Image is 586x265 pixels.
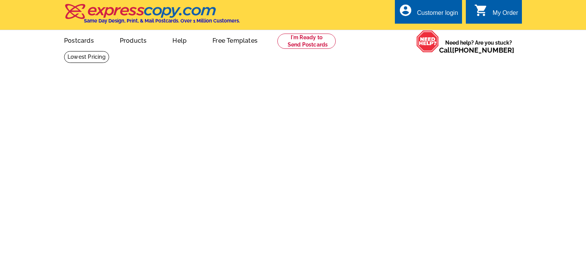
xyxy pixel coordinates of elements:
a: account_circle Customer login [399,8,458,18]
i: account_circle [399,3,412,17]
h4: Same Day Design, Print, & Mail Postcards. Over 1 Million Customers. [84,18,240,24]
a: Free Templates [200,31,270,49]
a: Products [108,31,159,49]
a: [PHONE_NUMBER] [452,46,514,54]
i: shopping_cart [474,3,488,17]
a: Postcards [52,31,106,49]
a: shopping_cart My Order [474,8,518,18]
a: Same Day Design, Print, & Mail Postcards. Over 1 Million Customers. [64,9,240,24]
a: Help [160,31,199,49]
span: Call [439,46,514,54]
img: help [416,30,439,53]
div: Customer login [417,10,458,20]
span: Need help? Are you stuck? [439,39,518,54]
div: My Order [493,10,518,20]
